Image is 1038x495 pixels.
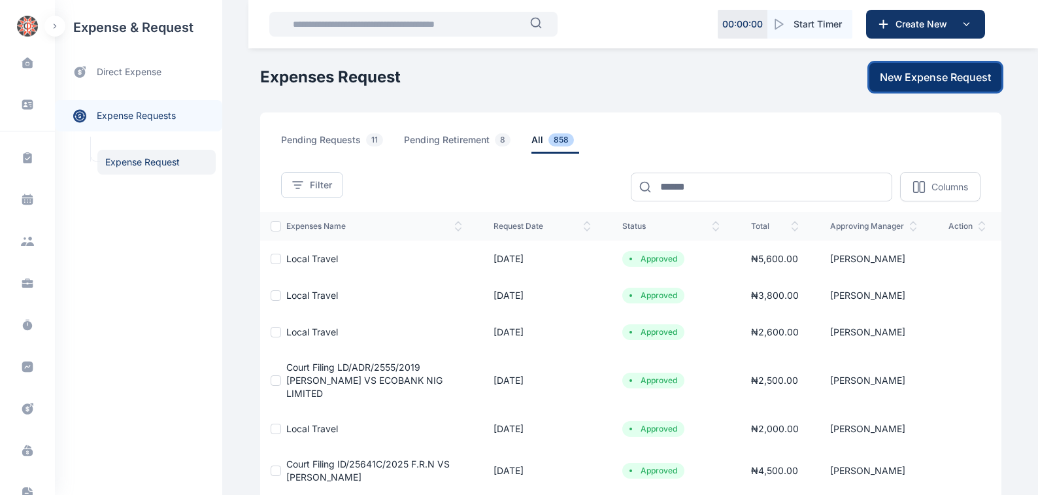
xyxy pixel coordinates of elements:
span: direct expense [97,65,161,79]
span: approving manager [830,221,917,231]
span: action [948,221,986,231]
td: [DATE] [478,350,607,411]
td: [DATE] [478,241,607,277]
span: 8 [495,133,511,146]
span: pending requests [281,133,388,154]
p: Columns [931,180,968,194]
div: expense requests [55,90,222,131]
span: New Expense Request [880,69,991,85]
span: Filter [310,179,332,192]
span: pending retirement [404,133,516,154]
span: ₦ 5,600.00 [751,253,798,264]
span: expenses Name [286,221,462,231]
li: Approved [628,290,679,301]
p: 00 : 00 : 00 [722,18,763,31]
button: Start Timer [767,10,852,39]
a: Local Travel [286,290,338,301]
a: Local Travel [286,423,338,434]
a: pending requests11 [281,133,404,154]
span: ₦ 2,500.00 [751,375,798,386]
button: Filter [281,172,343,198]
td: [DATE] [478,411,607,447]
span: total [751,221,799,231]
span: Create New [890,18,958,31]
td: [PERSON_NAME] [814,350,933,411]
span: ₦ 2,000.00 [751,423,799,434]
a: all858 [531,133,595,154]
a: Court Filing ID/25641C/2025 F.R.N VS [PERSON_NAME] [286,458,450,483]
span: request date [494,221,591,231]
li: Approved [628,424,679,434]
li: Approved [628,254,679,264]
td: [DATE] [478,277,607,314]
li: Approved [628,375,679,386]
td: [PERSON_NAME] [814,314,933,350]
span: status [622,221,720,231]
button: Columns [900,172,980,201]
span: ₦ 2,600.00 [751,326,799,337]
td: [PERSON_NAME] [814,447,933,494]
a: pending retirement8 [404,133,531,154]
button: New Expense Request [869,63,1001,92]
a: Local Travel [286,326,338,337]
span: ₦ 4,500.00 [751,465,798,476]
span: 11 [366,133,383,146]
a: Expense Request [97,150,216,175]
td: [PERSON_NAME] [814,241,933,277]
td: [PERSON_NAME] [814,277,933,314]
span: Start Timer [794,18,842,31]
td: [PERSON_NAME] [814,411,933,447]
button: Create New [866,10,985,39]
li: Approved [628,466,679,476]
a: expense requests [55,100,222,131]
span: all [531,133,579,154]
h1: Expenses Request [260,67,401,88]
a: direct expense [55,55,222,90]
span: ₦ 3,800.00 [751,290,799,301]
li: Approved [628,327,679,337]
span: 858 [548,133,574,146]
td: [DATE] [478,314,607,350]
td: [DATE] [478,447,607,494]
a: Court Filing LD/ADR/2555/2019 [PERSON_NAME] VS ECOBANK NIG LIMITED [286,362,443,399]
a: Local Travel [286,253,338,264]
